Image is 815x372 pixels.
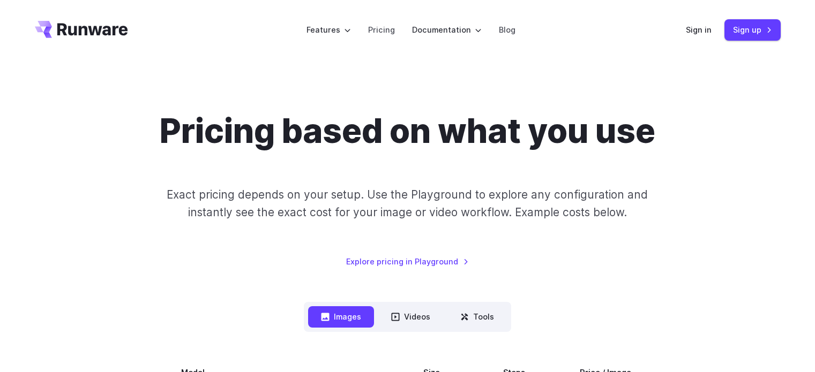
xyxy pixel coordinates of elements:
h1: Pricing based on what you use [160,111,655,151]
p: Exact pricing depends on your setup. Use the Playground to explore any configuration and instantl... [146,186,668,222]
a: Sign up [724,19,781,40]
button: Images [308,306,374,327]
a: Go to / [35,21,128,38]
a: Pricing [368,24,395,36]
label: Documentation [412,24,482,36]
a: Explore pricing in Playground [346,255,469,268]
button: Tools [447,306,507,327]
button: Videos [378,306,443,327]
a: Sign in [686,24,712,36]
a: Blog [499,24,515,36]
label: Features [306,24,351,36]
